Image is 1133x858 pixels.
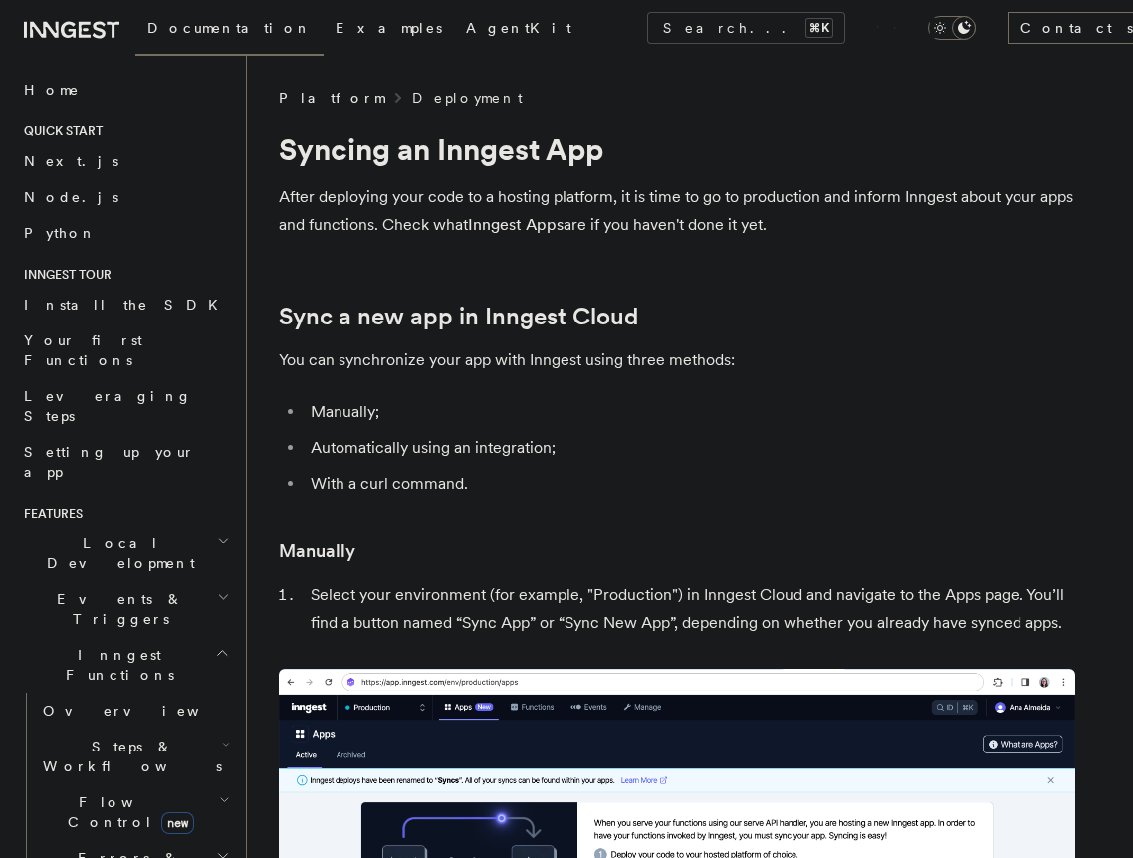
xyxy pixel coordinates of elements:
a: Documentation [135,6,324,56]
span: Inngest tour [16,267,112,283]
button: Events & Triggers [16,581,234,637]
a: Leveraging Steps [16,378,234,434]
span: Features [16,506,83,522]
button: Flow Controlnew [35,784,234,840]
span: Node.js [24,189,118,205]
li: Automatically using an integration; [305,434,1075,462]
span: new [161,812,194,834]
span: Examples [336,20,442,36]
a: Python [16,215,234,251]
span: Flow Control [35,792,219,832]
span: Your first Functions [24,332,142,368]
a: Node.js [16,179,234,215]
span: Next.js [24,153,118,169]
a: Overview [35,693,234,729]
span: Quick start [16,123,103,139]
li: Manually; [305,398,1075,426]
a: Next.js [16,143,234,179]
p: After deploying your code to a hosting platform, it is time to go to production and inform Innges... [279,183,1075,239]
button: Inngest Functions [16,637,234,693]
span: Events & Triggers [16,589,217,629]
span: Home [24,80,80,100]
span: Setting up your app [24,444,195,480]
span: Leveraging Steps [24,388,192,424]
span: Documentation [147,20,312,36]
a: AgentKit [454,6,583,54]
span: Local Development [16,534,217,573]
a: Inngest Apps [468,215,564,234]
a: Deployment [412,88,523,107]
li: With a curl command. [305,470,1075,498]
span: AgentKit [466,20,571,36]
h1: Syncing an Inngest App [279,131,1075,167]
button: Steps & Workflows [35,729,234,784]
li: Select your environment (for example, "Production") in Inngest Cloud and navigate to the Apps pag... [305,581,1075,637]
a: Examples [324,6,454,54]
span: Install the SDK [24,297,230,313]
a: Setting up your app [16,434,234,490]
p: You can synchronize your app with Inngest using three methods: [279,346,1075,374]
a: Manually [279,537,355,565]
button: Search...⌘K [647,12,845,44]
button: Local Development [16,526,234,581]
span: Inngest Functions [16,645,215,685]
a: Sync a new app in Inngest Cloud [279,303,638,330]
a: Install the SDK [16,287,234,322]
kbd: ⌘K [805,18,833,38]
span: Overview [43,703,248,719]
a: Your first Functions [16,322,234,378]
a: Home [16,72,234,107]
span: Platform [279,88,384,107]
span: Python [24,225,97,241]
button: Toggle dark mode [928,16,976,40]
span: Steps & Workflows [35,737,222,776]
